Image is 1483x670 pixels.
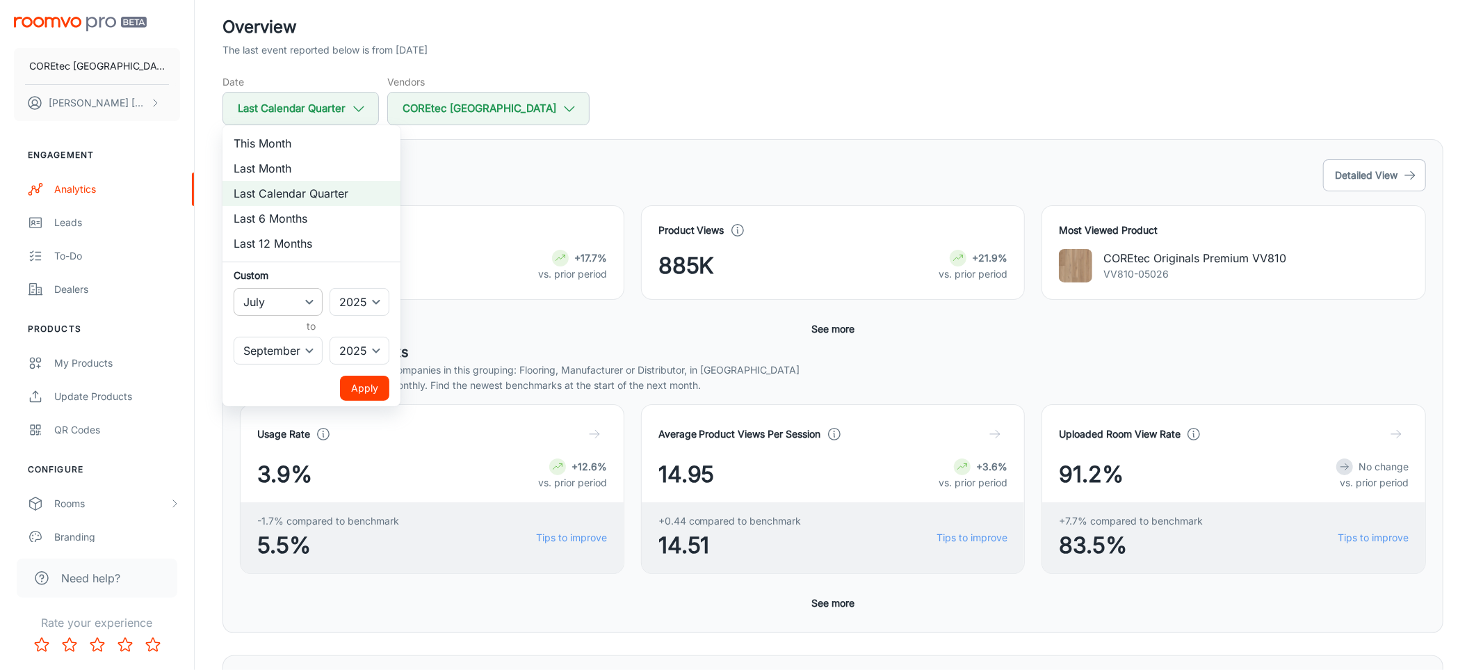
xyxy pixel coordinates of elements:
h6: to [236,319,387,334]
li: Last Month [222,156,400,181]
li: Last 12 Months [222,231,400,256]
button: Apply [340,376,389,401]
h6: Custom [234,268,389,282]
li: Last Calendar Quarter [222,181,400,206]
li: This Month [222,131,400,156]
li: Last 6 Months [222,206,400,231]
